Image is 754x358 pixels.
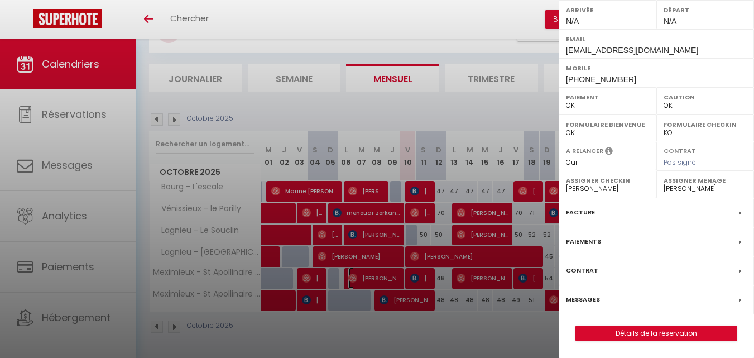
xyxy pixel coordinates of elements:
[664,119,747,130] label: Formulaire Checkin
[566,17,579,26] span: N/A
[566,46,698,55] span: [EMAIL_ADDRESS][DOMAIN_NAME]
[566,63,747,74] label: Mobile
[664,175,747,186] label: Assigner Menage
[664,157,696,167] span: Pas signé
[576,326,737,341] a: Détails de la réservation
[664,92,747,103] label: Caution
[575,326,737,341] button: Détails de la réservation
[566,207,595,218] label: Facture
[566,119,649,130] label: Formulaire Bienvenue
[566,294,600,306] label: Messages
[566,236,601,247] label: Paiements
[605,146,613,159] i: Sélectionner OUI si vous souhaiter envoyer les séquences de messages post-checkout
[566,34,747,45] label: Email
[566,265,598,276] label: Contrat
[664,146,696,154] label: Contrat
[566,92,649,103] label: Paiement
[664,4,747,16] label: Départ
[566,146,603,156] label: A relancer
[664,17,676,26] span: N/A
[566,175,649,186] label: Assigner Checkin
[566,4,649,16] label: Arrivée
[566,75,636,84] span: [PHONE_NUMBER]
